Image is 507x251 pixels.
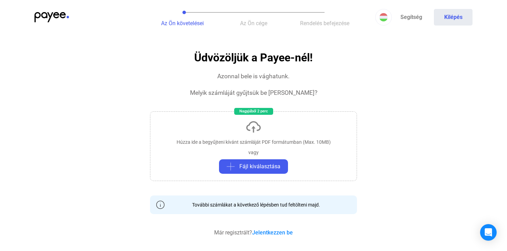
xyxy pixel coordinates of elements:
[34,12,69,22] img: payee-logo
[240,20,267,27] span: Az Ön cége
[392,9,430,26] a: Segítség
[219,159,288,174] button: plus-greyFájl kiválasztása
[248,149,259,156] div: vagy
[300,20,349,27] span: Rendelés befejezése
[234,108,273,115] div: Nagyjából 2 perc
[245,119,262,135] img: upload-cloud
[214,229,293,237] div: Már regisztrált?
[177,139,331,145] div: Húzza ide a begyűjteni kívánt számláját PDF formátumban (Max. 10MB)
[156,201,165,209] img: info-grey-outline
[190,89,317,97] div: Melyik számláját gyűjtsük be [PERSON_NAME]?
[187,201,320,208] div: További számlákat a következő lépésben tud feltölteni majd.
[161,20,204,27] span: Az Ön követelései
[194,52,313,64] h1: Üdvözöljük a Payee-nél!
[217,72,290,80] div: Azonnal bele is vághatunk.
[379,13,388,21] img: HU
[239,162,280,171] span: Fájl kiválasztása
[375,9,392,26] button: HU
[252,229,293,236] a: Jelentkezzen be
[480,224,497,241] div: Open Intercom Messenger
[434,9,473,26] button: Kilépés
[227,162,235,171] img: plus-grey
